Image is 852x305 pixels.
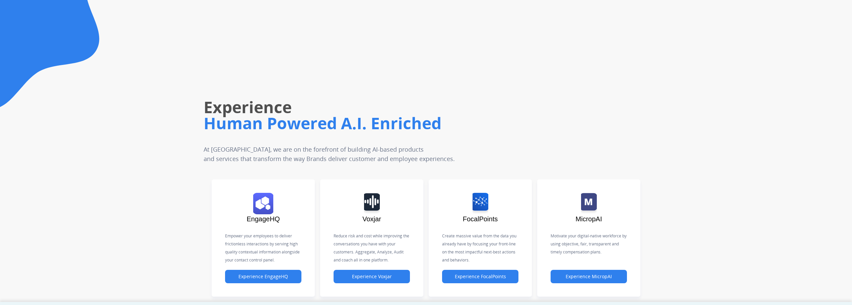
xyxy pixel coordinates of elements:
p: Empower your employees to deliver frictionless interactions by serving high quality contextual in... [225,232,301,264]
a: Experience MicropAI [551,274,627,280]
img: logo [253,193,273,214]
span: FocalPoints [463,215,498,223]
h1: Human Powered A.I. Enriched [204,112,593,134]
p: Reduce risk and cost while improving the conversations you have with your customers. Aggregate, A... [334,232,410,264]
button: Experience EngageHQ [225,270,301,283]
p: At [GEOGRAPHIC_DATA], we are on the forefront of building AI-based products and services that tra... [204,145,550,163]
a: Experience Voxjar [334,274,410,280]
button: Experience MicropAI [551,270,627,283]
a: Experience EngageHQ [225,274,301,280]
p: Motivate your digital-native workforce by using objective, fair, transparent and timely compensat... [551,232,627,256]
button: Experience FocalPoints [442,270,518,283]
button: Experience Voxjar [334,270,410,283]
span: EngageHQ [247,215,280,223]
img: logo [581,193,597,214]
img: logo [473,193,488,214]
span: MicropAI [576,215,602,223]
span: Voxjar [362,215,381,223]
h1: Experience [204,96,593,118]
img: logo [364,193,380,214]
a: Experience FocalPoints [442,274,518,280]
p: Create massive value from the data you already have by focusing your front-line on the most impac... [442,232,518,264]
